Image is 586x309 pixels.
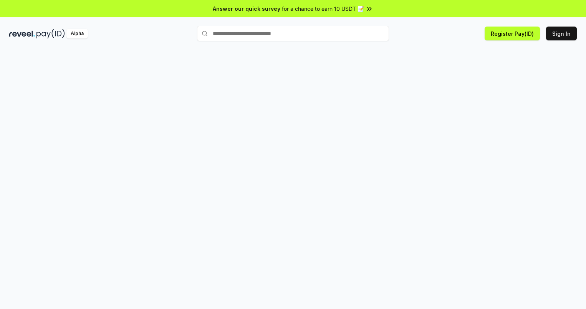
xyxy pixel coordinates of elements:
[485,27,540,40] button: Register Pay(ID)
[546,27,577,40] button: Sign In
[36,29,65,38] img: pay_id
[282,5,364,13] span: for a chance to earn 10 USDT 📝
[213,5,280,13] span: Answer our quick survey
[9,29,35,38] img: reveel_dark
[66,29,88,38] div: Alpha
